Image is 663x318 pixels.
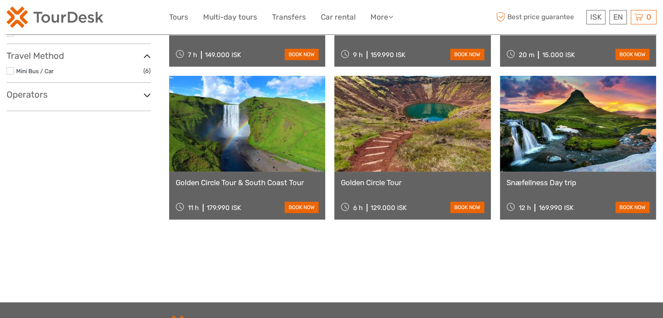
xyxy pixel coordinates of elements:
span: 0 [645,13,653,21]
a: Tours [169,11,188,24]
a: book now [285,49,319,60]
span: 7 h [188,51,197,59]
span: (6) [143,66,151,76]
img: 120-15d4194f-c635-41b9-a512-a3cb382bfb57_logo_small.png [7,7,103,28]
div: 169.990 ISK [538,204,573,212]
span: Best price guarantee [494,10,584,24]
a: More [371,11,393,24]
a: book now [615,202,649,213]
span: ISK [590,13,602,21]
div: 179.990 ISK [207,204,241,212]
div: 149.000 ISK [205,51,241,59]
h3: Travel Method [7,51,151,61]
a: Golden Circle Tour [341,178,484,187]
div: 159.990 ISK [371,51,405,59]
span: 9 h [353,51,363,59]
h3: Operators [7,89,151,100]
button: Open LiveChat chat widget [100,14,111,24]
a: Snæfellness Day trip [507,178,649,187]
a: Golden Circle Tour & South Coast Tour [176,178,319,187]
a: Multi-day tours [203,11,257,24]
span: 6 h [353,204,363,212]
p: We're away right now. Please check back later! [12,15,99,22]
a: book now [285,202,319,213]
div: EN [609,10,627,24]
span: 20 m [518,51,534,59]
a: Mini Bus / Car [16,68,54,74]
a: book now [615,49,649,60]
span: 12 h [518,204,530,212]
a: book now [450,49,484,60]
div: 129.000 ISK [371,204,407,212]
div: 15.000 ISK [542,51,575,59]
span: 11 h [188,204,199,212]
a: Car rental [321,11,356,24]
a: book now [450,202,484,213]
a: Transfers [272,11,306,24]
